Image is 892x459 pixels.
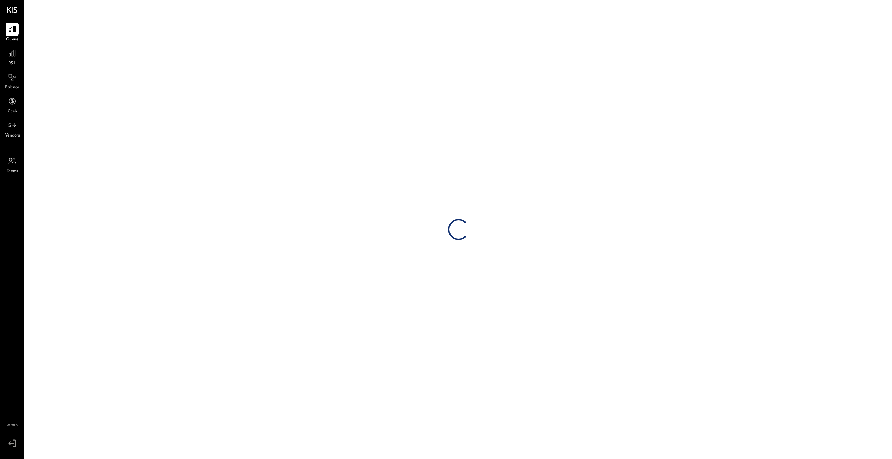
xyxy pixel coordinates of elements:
a: Teams [0,154,24,174]
a: P&L [0,47,24,67]
a: Queue [0,23,24,43]
span: Queue [6,37,19,43]
a: Balance [0,71,24,91]
span: P&L [8,61,16,67]
a: Cash [0,95,24,115]
span: Teams [7,168,18,174]
span: Balance [5,85,20,91]
a: Vendors [0,119,24,139]
span: Vendors [5,133,20,139]
span: Cash [8,109,17,115]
